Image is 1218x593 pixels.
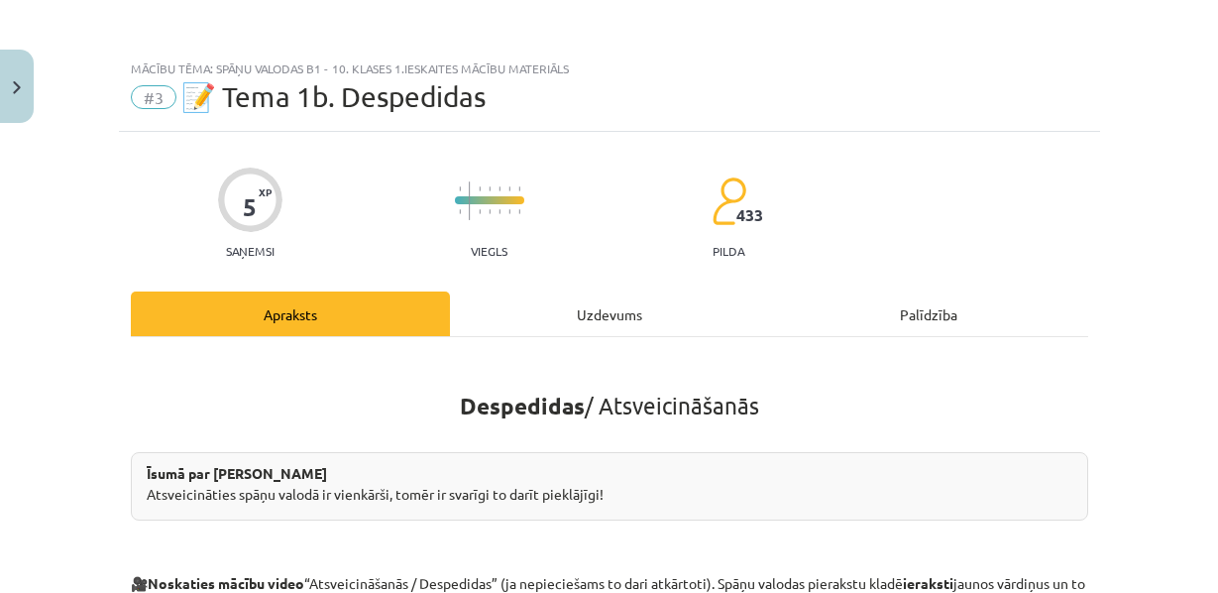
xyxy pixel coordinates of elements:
[181,80,486,113] span: 📝 Tema 1b. Despedidas
[147,464,327,482] strong: Īsumā par [PERSON_NAME]
[131,452,1088,521] div: Atsveicināties spāņu valodā ir vienkārši, tomēr ir svarīgi to darīt pieklājīgi!
[131,61,1088,75] div: Mācību tēma: Spāņu valodas b1 - 10. klases 1.ieskaites mācību materiāls
[243,193,257,221] div: 5
[471,244,507,258] p: Viegls
[489,186,491,191] img: icon-short-line-57e1e144782c952c97e751825c79c345078a6d821885a25fce030b3d8c18986b.svg
[769,292,1088,336] div: Palīdzība
[508,186,510,191] img: icon-short-line-57e1e144782c952c97e751825c79c345078a6d821885a25fce030b3d8c18986b.svg
[459,209,461,214] img: icon-short-line-57e1e144782c952c97e751825c79c345078a6d821885a25fce030b3d8c18986b.svg
[131,355,1088,446] h1: / Atsveicināšanās
[469,181,471,220] img: icon-long-line-d9ea69661e0d244f92f715978eff75569469978d946b2353a9bb055b3ed8787d.svg
[13,81,21,94] img: icon-close-lesson-0947bae3869378f0d4975bcd49f059093ad1ed9edebbc8119c70593378902aed.svg
[450,292,769,336] div: Uzdevums
[131,85,176,109] span: #3
[131,292,450,336] div: Apraksts
[712,177,746,226] img: students-c634bb4e5e11cddfef0936a35e636f08e4e9abd3cc4e673bd6f9a4125e45ecb1.svg
[518,186,520,191] img: icon-short-line-57e1e144782c952c97e751825c79c345078a6d821885a25fce030b3d8c18986b.svg
[903,574,953,592] strong: ieraksti
[498,186,500,191] img: icon-short-line-57e1e144782c952c97e751825c79c345078a6d821885a25fce030b3d8c18986b.svg
[460,392,585,420] strong: Despedidas
[479,186,481,191] img: icon-short-line-57e1e144782c952c97e751825c79c345078a6d821885a25fce030b3d8c18986b.svg
[498,209,500,214] img: icon-short-line-57e1e144782c952c97e751825c79c345078a6d821885a25fce030b3d8c18986b.svg
[713,244,744,258] p: pilda
[259,186,272,197] span: XP
[459,186,461,191] img: icon-short-line-57e1e144782c952c97e751825c79c345078a6d821885a25fce030b3d8c18986b.svg
[508,209,510,214] img: icon-short-line-57e1e144782c952c97e751825c79c345078a6d821885a25fce030b3d8c18986b.svg
[489,209,491,214] img: icon-short-line-57e1e144782c952c97e751825c79c345078a6d821885a25fce030b3d8c18986b.svg
[218,244,282,258] p: Saņemsi
[518,209,520,214] img: icon-short-line-57e1e144782c952c97e751825c79c345078a6d821885a25fce030b3d8c18986b.svg
[736,206,763,224] span: 433
[479,209,481,214] img: icon-short-line-57e1e144782c952c97e751825c79c345078a6d821885a25fce030b3d8c18986b.svg
[148,574,304,592] strong: Noskaties mācību video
